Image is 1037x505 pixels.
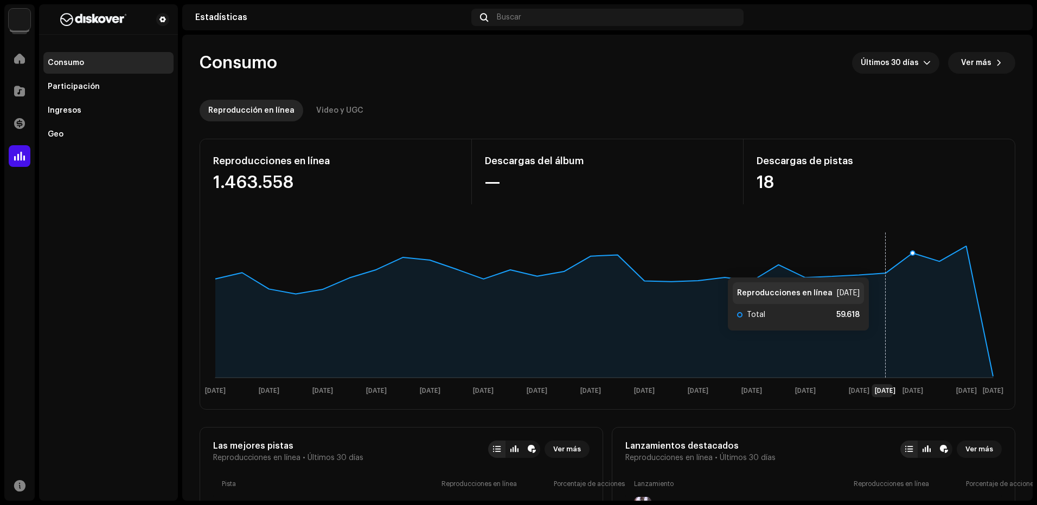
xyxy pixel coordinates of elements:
text: [DATE] [795,387,816,394]
div: Descargas de pistas [757,152,1002,170]
text: [DATE] [634,387,655,394]
span: Últimos 30 días [861,52,923,74]
span: Buscar [497,13,521,22]
div: Reproducciones en línea [213,152,458,170]
div: Ingresos [48,106,81,115]
span: Últimos 30 días [720,454,776,462]
div: Reproducción en línea [208,100,295,121]
div: Reproducciones en línea [854,480,962,488]
div: 1.463.558 [213,174,458,191]
text: [DATE] [741,387,762,394]
text: [DATE] [366,387,387,394]
text: [DATE] [205,387,226,394]
button: Ver más [545,441,590,458]
div: Descargas del álbum [485,152,731,170]
div: dropdown trigger [923,52,931,74]
span: Últimos 30 días [308,454,363,462]
text: [DATE] [902,387,923,394]
span: • [303,454,305,462]
div: Las mejores pistas [213,441,363,451]
span: Consumo [200,52,277,74]
span: Reproducciones en línea [625,454,713,462]
text: [DATE] [259,387,279,394]
span: Ver más [965,438,993,460]
div: Video y UGC [316,100,363,121]
span: • [715,454,718,462]
re-m-nav-item: Consumo [43,52,174,74]
text: [DATE] [849,387,869,394]
span: Ver más [553,438,581,460]
div: Pista [222,480,437,488]
div: Porcentaje de acciones [554,480,581,488]
div: Lanzamiento [634,480,849,488]
text: [DATE] [312,387,333,394]
text: [DATE] [875,387,895,394]
img: 297a105e-aa6c-4183-9ff4-27133c00f2e2 [9,9,30,30]
img: 3718180b-543c-409b-9d38-e6f15616a0e2 [1002,9,1020,26]
div: Reproducciones en línea [441,480,549,488]
text: [DATE] [983,387,1003,394]
div: Porcentaje de acciones [966,480,993,488]
text: [DATE] [956,387,977,394]
span: Reproducciones en línea [213,454,300,462]
re-m-nav-item: Geo [43,124,174,145]
text: [DATE] [580,387,601,394]
div: 18 [757,174,1002,191]
img: b627a117-4a24-417a-95e9-2d0c90689367 [48,13,139,26]
text: [DATE] [473,387,494,394]
div: Consumo [48,59,84,67]
re-m-nav-item: Ingresos [43,100,174,121]
button: Ver más [948,52,1015,74]
text: [DATE] [527,387,547,394]
div: Geo [48,130,63,139]
text: [DATE] [688,387,708,394]
div: Participación [48,82,100,91]
div: Estadísticas [195,13,467,22]
span: Ver más [961,52,991,74]
re-m-nav-item: Participación [43,76,174,98]
div: Lanzamientos destacados [625,441,776,451]
text: [DATE] [420,387,440,394]
div: — [485,174,731,191]
button: Ver más [957,441,1002,458]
